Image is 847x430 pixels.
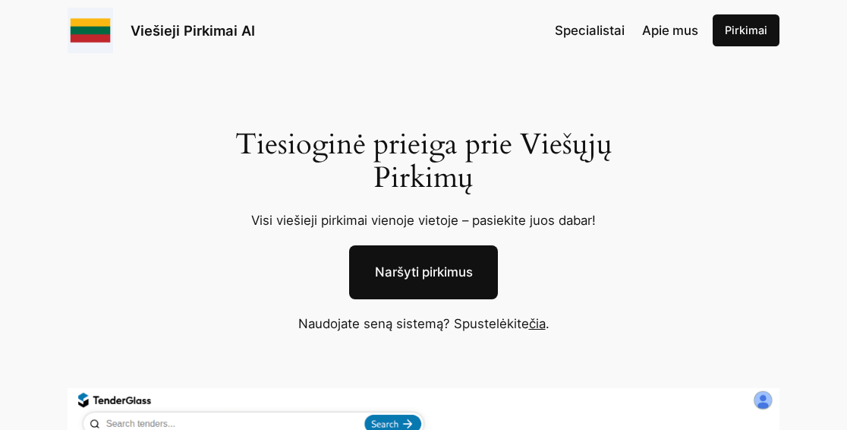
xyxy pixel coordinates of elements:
h1: Tiesioginė prieiga prie Viešųjų Pirkimų [209,128,638,195]
span: Apie mus [642,23,698,38]
span: Specialistai [555,23,625,38]
img: Viešieji pirkimai logo [68,8,113,53]
a: Specialistai [555,21,625,40]
p: Visi viešieji pirkimai vienoje vietoje – pasiekite juos dabar! [209,210,638,230]
p: Naudojate seną sistemą? Spustelėkite . [188,314,659,334]
a: Viešieji Pirkimai AI [131,22,255,39]
a: Pirkimai [713,14,779,46]
a: Naršyti pirkimus [349,245,498,299]
a: čia [529,316,546,331]
nav: Navigation [555,21,697,40]
a: Apie mus [642,21,698,40]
